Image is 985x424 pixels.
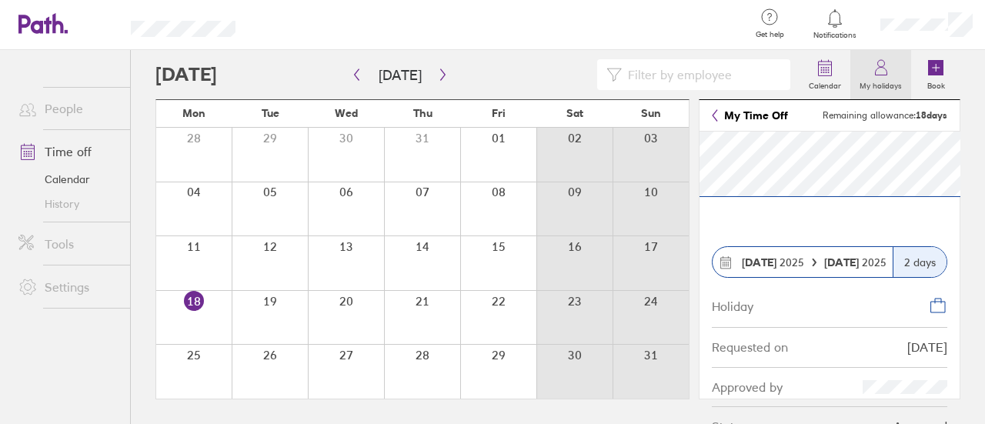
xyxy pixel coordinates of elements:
[492,107,506,119] span: Fri
[712,380,783,394] div: Approved by
[800,77,850,91] label: Calendar
[6,192,130,216] a: History
[810,8,860,40] a: Notifications
[622,60,781,89] input: Filter by employee
[824,256,886,269] span: 2025
[850,77,911,91] label: My holidays
[810,31,860,40] span: Notifications
[413,107,432,119] span: Thu
[823,110,947,121] span: Remaining allowance:
[893,247,947,277] div: 2 days
[916,109,947,121] strong: 18 days
[182,107,205,119] span: Mon
[712,340,788,354] div: Requested on
[6,136,130,167] a: Time off
[6,272,130,302] a: Settings
[742,256,804,269] span: 2025
[712,109,788,122] a: My Time Off
[824,255,862,269] strong: [DATE]
[745,30,795,39] span: Get help
[335,107,358,119] span: Wed
[6,93,130,124] a: People
[566,107,583,119] span: Sat
[712,296,753,313] div: Holiday
[800,50,850,99] a: Calendar
[6,167,130,192] a: Calendar
[262,107,279,119] span: Tue
[742,255,776,269] strong: [DATE]
[850,50,911,99] a: My holidays
[6,229,130,259] a: Tools
[641,107,661,119] span: Sun
[911,50,960,99] a: Book
[918,77,954,91] label: Book
[907,340,947,354] div: [DATE]
[366,62,434,88] button: [DATE]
